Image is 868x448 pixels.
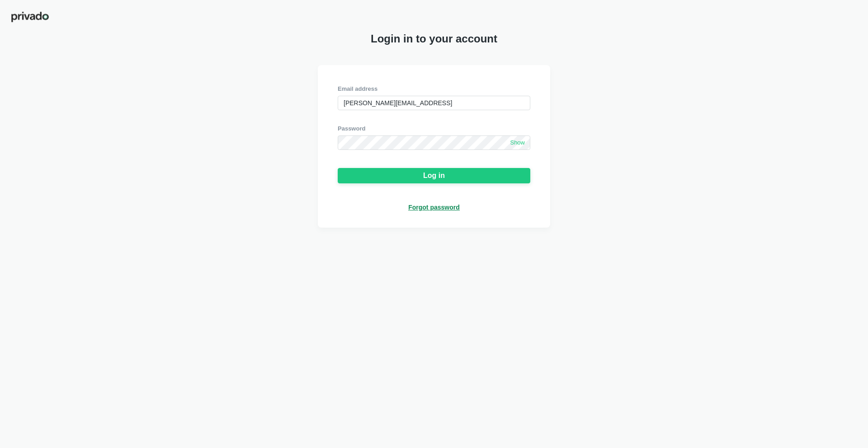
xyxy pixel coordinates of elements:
[371,33,497,45] span: Login in to your account
[338,168,530,183] button: Log in
[11,11,49,23] img: privado-logo
[338,125,530,133] div: Password
[338,85,530,93] div: Email address
[510,139,525,147] span: Show
[408,203,460,211] a: Forgot password
[423,172,445,180] div: Log in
